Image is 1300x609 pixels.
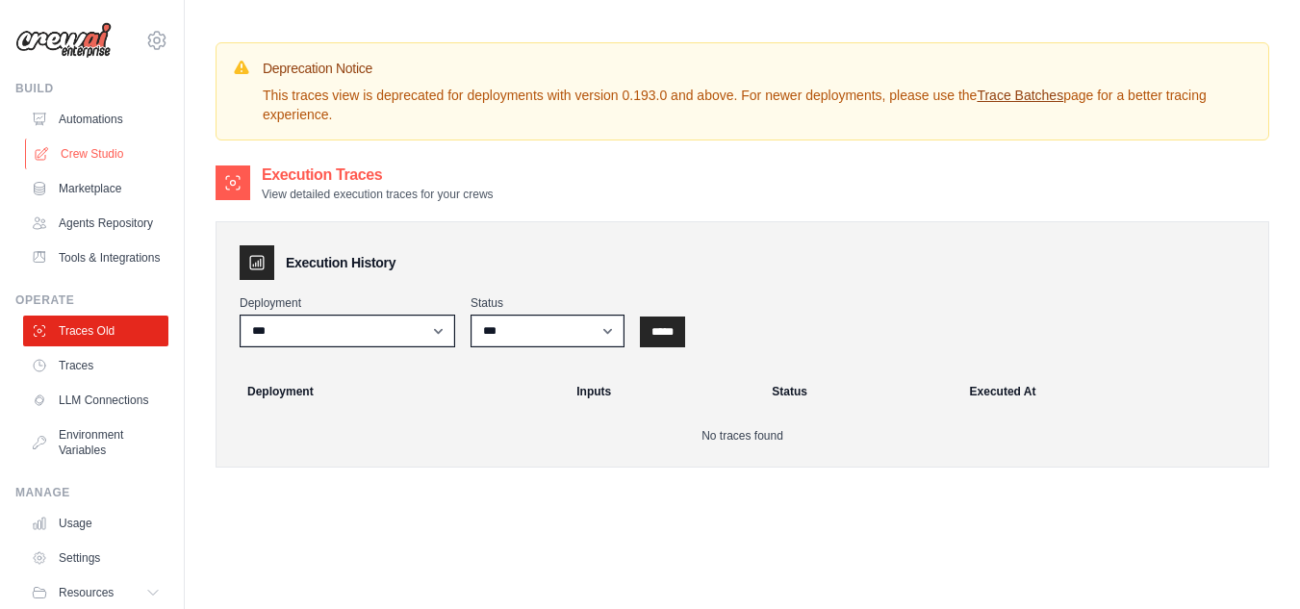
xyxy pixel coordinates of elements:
img: Logo [15,22,112,59]
span: Resources [59,585,114,600]
h3: Deprecation Notice [263,59,1253,78]
th: Inputs [565,370,760,413]
p: This traces view is deprecated for deployments with version 0.193.0 and above. For newer deployme... [263,86,1253,124]
th: Executed At [958,370,1261,413]
p: View detailed execution traces for your crews [262,187,494,202]
a: Traces Old [23,316,168,346]
button: Resources [23,577,168,608]
a: Usage [23,508,168,539]
p: No traces found [240,428,1245,444]
a: Trace Batches [977,88,1063,103]
div: Operate [15,292,168,308]
a: Agents Repository [23,208,168,239]
div: Build [15,81,168,96]
label: Deployment [240,295,455,311]
th: Status [760,370,957,413]
a: Automations [23,104,168,135]
h2: Execution Traces [262,164,494,187]
a: Crew Studio [25,139,170,169]
div: Manage [15,485,168,500]
a: Marketplace [23,173,168,204]
a: Traces [23,350,168,381]
h3: Execution History [286,253,395,272]
a: Settings [23,543,168,573]
a: Tools & Integrations [23,242,168,273]
a: LLM Connections [23,385,168,416]
th: Deployment [224,370,565,413]
label: Status [471,295,625,311]
a: Environment Variables [23,419,168,466]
